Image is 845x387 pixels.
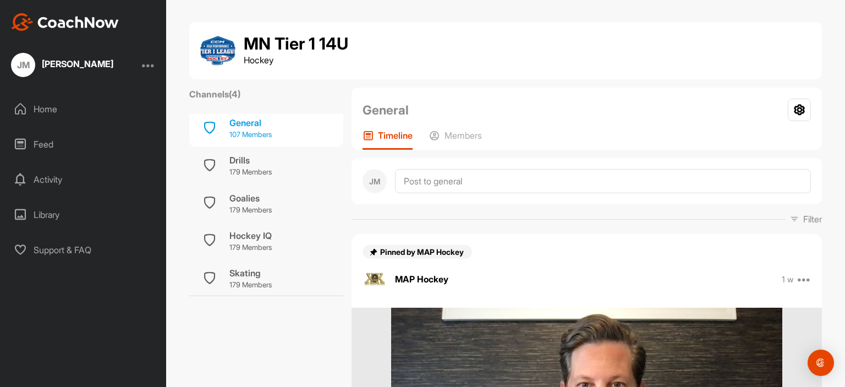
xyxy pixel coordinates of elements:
[11,13,119,31] img: CoachNow
[229,229,272,242] div: Hockey IQ
[369,248,378,257] img: pin
[200,33,235,68] img: group
[11,53,35,77] div: JM
[363,267,387,291] img: avatar
[363,169,387,193] div: JM
[6,236,161,264] div: Support & FAQ
[229,167,272,178] p: 179 Members
[229,280,272,291] p: 179 Members
[782,274,794,285] p: 1 w
[229,205,272,216] p: 179 Members
[229,154,272,167] div: Drills
[380,247,465,257] span: Pinned by MAP Hockey
[395,272,448,286] p: MAP Hockey
[445,130,482,141] p: Members
[6,201,161,228] div: Library
[6,130,161,158] div: Feed
[189,88,240,101] label: Channels ( 4 )
[378,130,413,141] p: Timeline
[6,166,161,193] div: Activity
[229,266,272,280] div: Skating
[229,116,272,129] div: General
[244,53,348,67] p: Hockey
[229,129,272,140] p: 107 Members
[229,242,272,253] p: 179 Members
[229,192,272,205] div: Goalies
[6,95,161,123] div: Home
[244,35,348,53] h1: MN Tier 1 14U
[808,350,834,376] div: Open Intercom Messenger
[42,59,113,68] div: [PERSON_NAME]
[803,212,822,226] p: Filter
[363,101,409,119] h2: General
